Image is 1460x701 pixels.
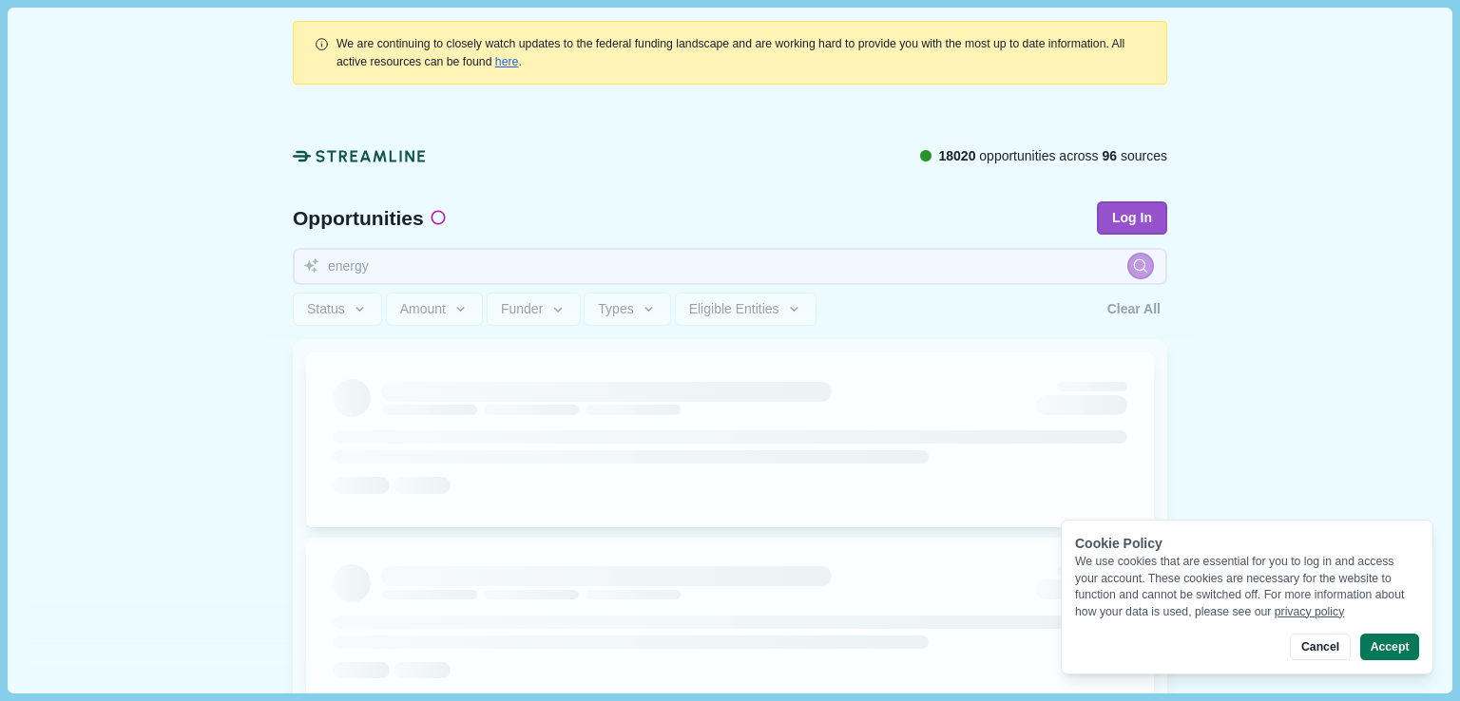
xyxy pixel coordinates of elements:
[598,301,633,317] span: Types
[675,293,816,326] button: Eligible Entities
[1290,634,1350,660] button: Cancel
[386,293,484,326] button: Amount
[1360,634,1419,660] button: Accept
[495,55,519,68] a: here
[938,148,975,163] span: 18020
[501,301,543,317] span: Funder
[1103,148,1118,163] span: 96
[1101,293,1167,326] button: Clear All
[336,37,1124,67] span: We are continuing to closely watch updates to the federal funding landscape and are working hard ...
[293,248,1167,285] input: Search for funding
[584,293,671,326] button: Types
[400,301,446,317] span: Amount
[293,208,424,228] span: Opportunities
[307,301,345,317] span: Status
[487,293,581,326] button: Funder
[689,301,779,317] span: Eligible Entities
[1075,554,1419,620] div: We use cookies that are essential for you to log in and access your account. These cookies are ne...
[293,293,382,326] button: Status
[1097,201,1167,235] button: Log In
[1075,536,1162,551] span: Cookie Policy
[938,146,1167,166] span: opportunities across sources
[336,35,1146,70] div: .
[1275,605,1345,618] a: privacy policy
